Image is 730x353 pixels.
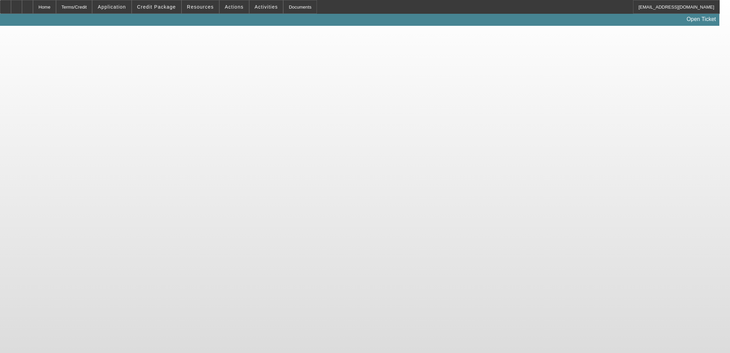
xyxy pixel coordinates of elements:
span: Actions [225,4,244,10]
button: Application [92,0,131,13]
button: Resources [182,0,219,13]
button: Actions [220,0,249,13]
button: Credit Package [132,0,181,13]
span: Application [98,4,126,10]
span: Resources [187,4,214,10]
span: Activities [255,4,278,10]
a: Open Ticket [684,13,719,25]
span: Credit Package [137,4,176,10]
button: Activities [250,0,283,13]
